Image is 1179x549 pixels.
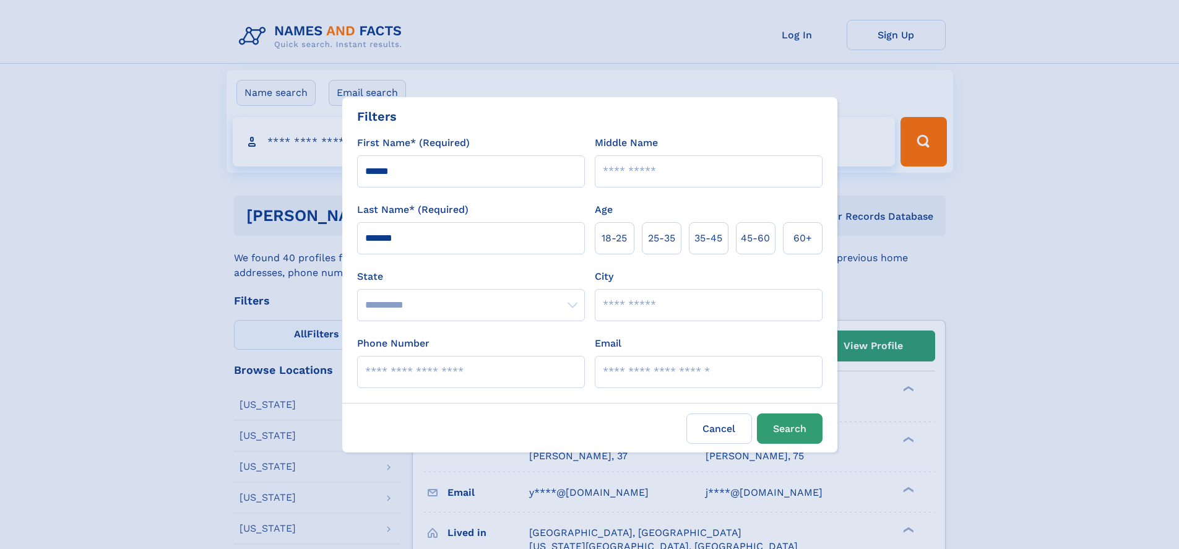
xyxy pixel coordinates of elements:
span: 60+ [793,231,812,246]
div: Filters [357,107,397,126]
label: Last Name* (Required) [357,202,469,217]
label: Cancel [686,413,752,444]
span: 45‑60 [741,231,770,246]
span: 25‑35 [648,231,675,246]
label: Phone Number [357,336,430,351]
label: City [595,269,613,284]
span: 35‑45 [694,231,722,246]
label: Middle Name [595,136,658,150]
label: Age [595,202,613,217]
label: State [357,269,585,284]
label: Email [595,336,621,351]
label: First Name* (Required) [357,136,470,150]
button: Search [757,413,823,444]
span: 18‑25 [602,231,627,246]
